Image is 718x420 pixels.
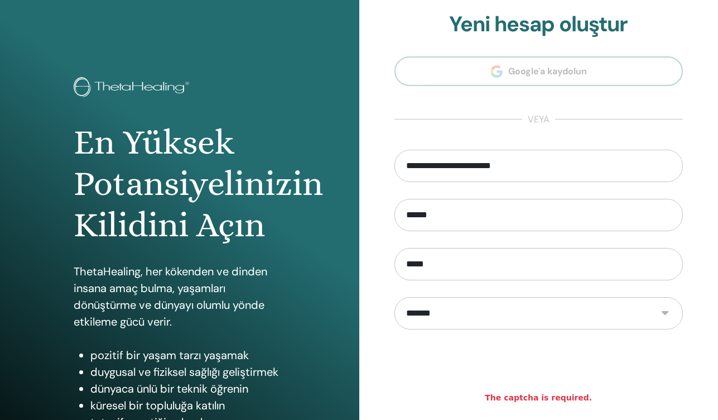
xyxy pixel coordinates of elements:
li: dünyaca ünlü bir teknik öğrenin [90,380,285,397]
li: pozitif bir yaşam tarzı yaşamak [90,347,285,364]
li: küresel bir topluluğa katılın [90,397,285,414]
p: ThetaHealing, her kökenden ve dinden insana amaç bulma, yaşamları dönüştürme ve dünyayı olumlu yö... [74,263,285,330]
h1: En Yüksek Potansiyelinizin Kilidini Açın [74,122,285,246]
iframe: reCAPTCHA [454,346,623,390]
span: veya [522,113,555,126]
li: duygusal ve fiziksel sağlığı geliştirmek [90,364,285,380]
h2: Yeni hesap oluştur [394,12,683,37]
strong: The captcha is required. [485,392,592,404]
